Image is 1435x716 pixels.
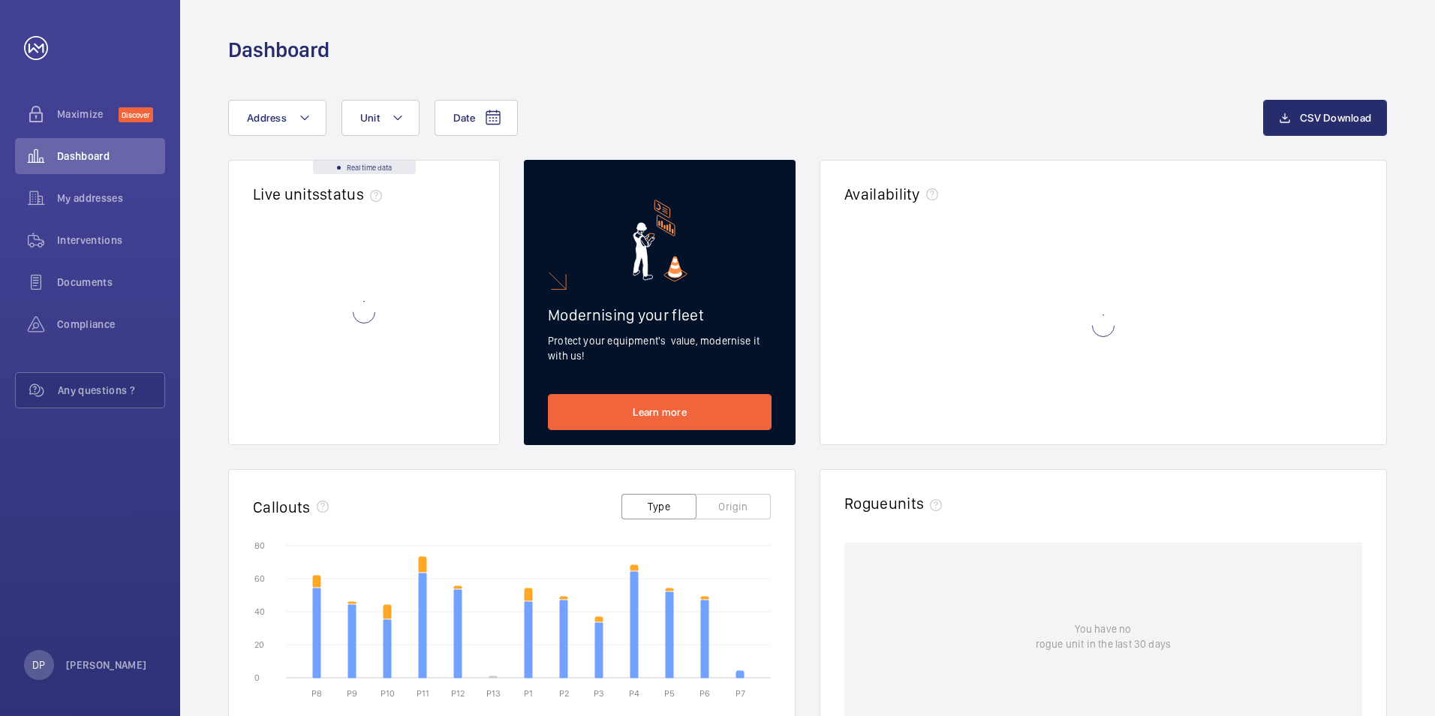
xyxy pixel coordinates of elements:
[253,185,388,203] h2: Live units
[594,688,604,699] text: P3
[66,657,147,672] p: [PERSON_NAME]
[347,688,357,699] text: P9
[699,688,710,699] text: P6
[548,333,772,363] p: Protect your equipment's value, modernise it with us!
[524,688,533,699] text: P1
[228,100,326,136] button: Address
[254,540,265,551] text: 80
[254,573,265,584] text: 60
[311,688,322,699] text: P8
[451,688,465,699] text: P12
[320,185,388,203] span: status
[844,185,920,203] h2: Availability
[844,494,948,513] h2: Rogue
[486,688,501,699] text: P13
[736,688,745,699] text: P7
[57,233,165,248] span: Interventions
[435,100,518,136] button: Date
[254,606,265,617] text: 40
[58,383,164,398] span: Any questions ?
[696,494,771,519] button: Origin
[1036,621,1171,651] p: You have no rogue unit in the last 30 days
[254,639,264,650] text: 20
[57,149,165,164] span: Dashboard
[32,657,45,672] p: DP
[629,688,639,699] text: P4
[57,275,165,290] span: Documents
[548,394,772,430] a: Learn more
[57,317,165,332] span: Compliance
[621,494,696,519] button: Type
[381,688,395,699] text: P10
[633,200,687,281] img: marketing-card.svg
[559,688,569,699] text: P2
[57,107,119,122] span: Maximize
[57,191,165,206] span: My addresses
[313,161,416,174] div: Real time data
[889,494,949,513] span: units
[360,112,380,124] span: Unit
[664,688,675,699] text: P5
[253,498,311,516] h2: Callouts
[341,100,420,136] button: Unit
[453,112,475,124] span: Date
[1300,112,1371,124] span: CSV Download
[228,36,329,64] h1: Dashboard
[417,688,429,699] text: P11
[247,112,287,124] span: Address
[254,672,260,683] text: 0
[1263,100,1387,136] button: CSV Download
[548,305,772,324] h2: Modernising your fleet
[119,107,153,122] span: Discover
